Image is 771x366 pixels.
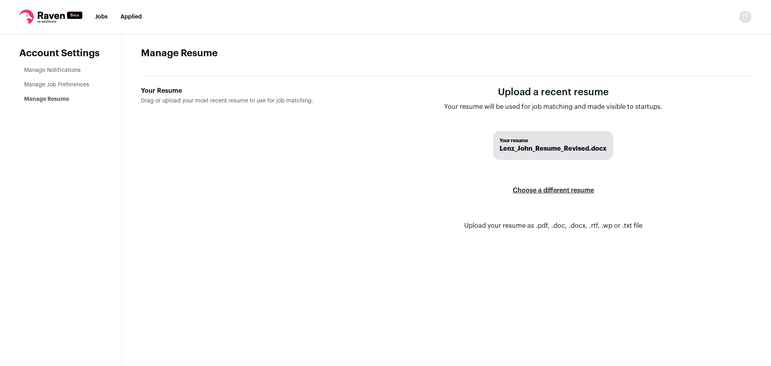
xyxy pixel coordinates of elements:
img: nopic.png [739,10,752,23]
h1: Upload a recent resume [444,86,663,99]
a: Manage Notifications [24,67,81,73]
span: Your resume [500,137,607,144]
div: Your Resume [141,86,342,96]
span: Lenz_John_Resume_Revised.docx [500,144,607,153]
p: Upload your resume as .pdf, .doc, .docx, .rtf, .wp or .txt file [464,221,642,231]
h1: Manage Resume [141,47,752,60]
a: Manage Resume [24,96,69,102]
a: Jobs [95,14,108,20]
a: Manage Job Preferences [24,82,89,88]
span: Drag or upload your most recent resume to use for job matching. [141,98,313,104]
button: Open dropdown [739,10,752,23]
a: Applied [120,14,142,20]
p: Your resume will be used for job matching and made visible to startups. [444,102,663,112]
label: Choose a different resume [513,179,594,202]
header: Account Settings [19,47,102,60]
